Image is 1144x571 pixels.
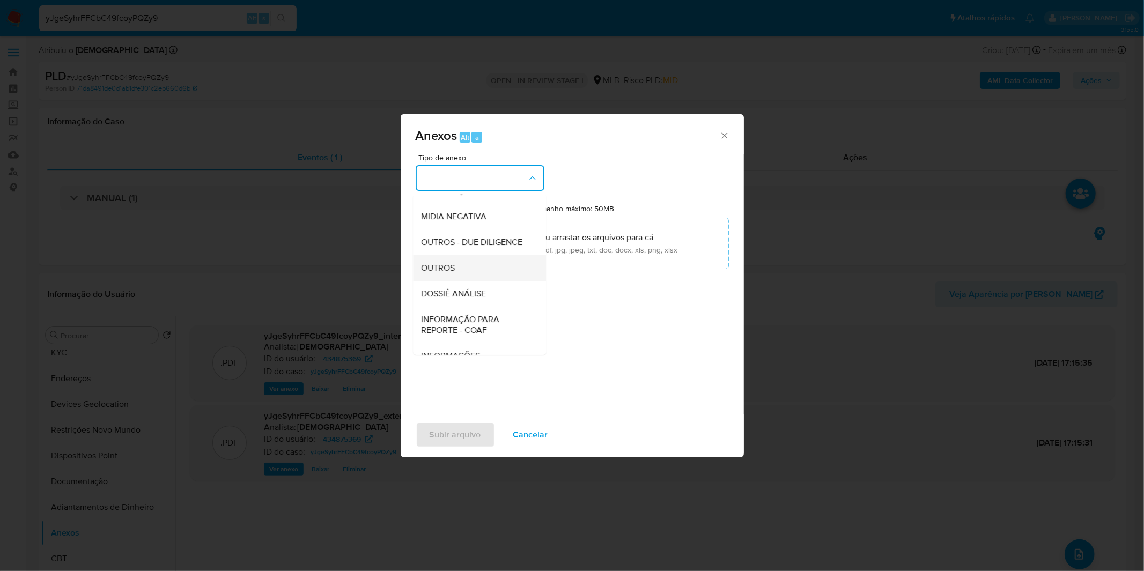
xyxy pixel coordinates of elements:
span: DOSSIÊ ANÁLISE [422,288,486,299]
span: Anexos [416,126,457,145]
span: INFORMAÇÃO PARA REPORTE - COAF [422,314,531,336]
button: Cancelar [499,422,562,448]
span: INFORMAÇÃO SCREENING [422,186,524,196]
span: Tipo de anexo [418,154,547,161]
label: Tamanho máximo: 50MB [533,204,614,213]
span: OUTROS - DUE DILIGENCE [422,237,523,248]
span: INFORMAÇÕES SOCIETÁRIAS [422,351,531,372]
span: a [475,132,479,143]
button: Fechar [719,130,729,140]
span: Cancelar [513,423,548,447]
span: MIDIA NEGATIVA [422,211,487,222]
ul: Tipo de anexo [413,75,546,380]
span: OUTROS [422,263,455,273]
span: Alt [461,132,469,143]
